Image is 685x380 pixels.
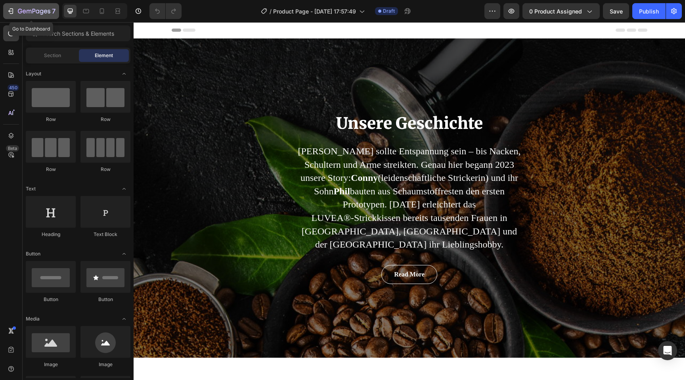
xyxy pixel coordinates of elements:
div: Row [26,166,76,173]
span: 0 product assigned [529,7,582,15]
div: Open Intercom Messenger [658,341,677,360]
button: 7 [3,3,59,19]
span: Toggle open [118,67,130,80]
span: / [270,7,272,15]
div: Row [26,116,76,123]
iframe: Design area [134,22,685,380]
p: [PERSON_NAME] sollte Entspannung sein – bis Nacken, Schultern und Arme streikten. Genau hier bega... [164,123,388,229]
h2: Unsere Geschichte [163,90,389,112]
span: Layout [26,70,41,77]
span: Section [44,52,61,59]
strong: Conny [217,150,244,161]
span: Toggle open [118,248,130,260]
span: Toggle open [118,182,130,195]
strong: Phil [200,164,216,174]
div: 450 [8,84,19,91]
div: Row [80,166,130,173]
div: Publish [639,7,659,15]
div: Image [80,361,130,368]
span: Text [26,185,36,192]
div: Text Block [80,231,130,238]
input: Search Sections & Elements [26,25,130,41]
p: 7 [52,6,55,16]
div: Undo/Redo [149,3,182,19]
div: Button [80,296,130,303]
div: Beta [6,145,19,152]
div: Row [80,116,130,123]
div: Button [26,296,76,303]
span: Draft [383,8,395,15]
button: 0 product assigned [522,3,600,19]
div: Heading [26,231,76,238]
span: Element [95,52,113,59]
span: Product Page - [DATE] 17:57:49 [273,7,356,15]
button: Save [603,3,629,19]
button: Publish [632,3,666,19]
span: Toggle open [118,313,130,325]
a: Read More [248,243,304,262]
div: Read More [260,248,291,257]
span: Save [610,8,623,15]
span: Media [26,315,40,322]
div: Image [26,361,76,368]
span: Button [26,250,40,257]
